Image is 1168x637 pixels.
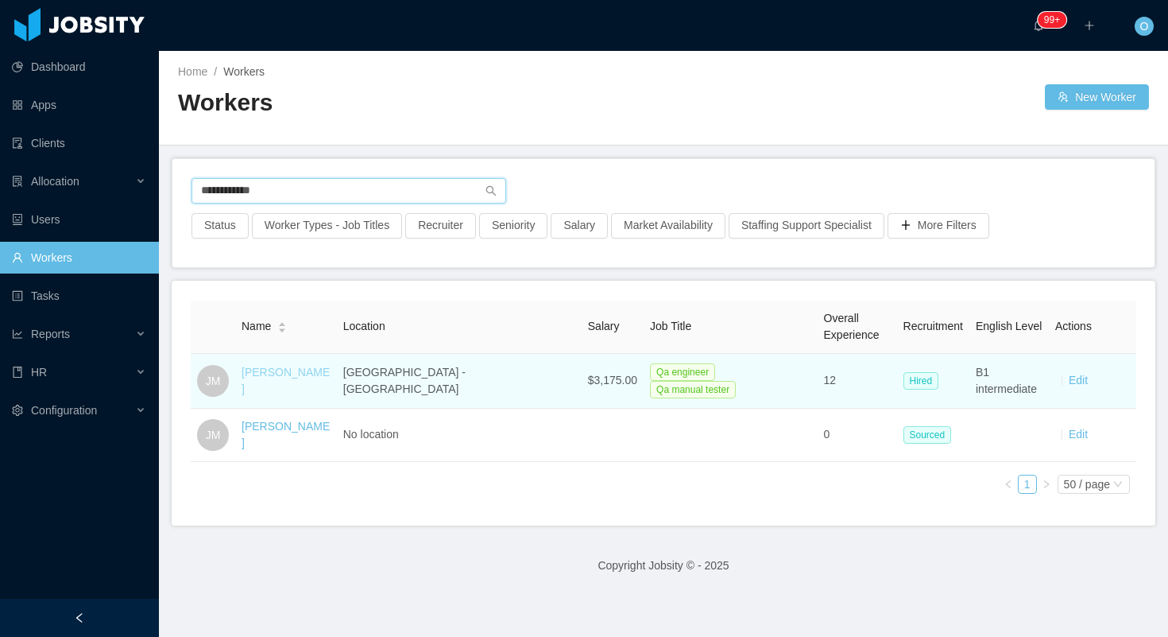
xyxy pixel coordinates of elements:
[12,280,146,312] a: icon: profileTasks
[1045,84,1149,110] button: icon: usergroup-addNew Worker
[178,65,207,78] a: Home
[405,213,476,239] button: Recruiter
[650,363,715,381] span: Qa engineer
[252,213,402,239] button: Worker Types - Job Titles
[191,213,249,239] button: Status
[12,204,146,235] a: icon: robotUsers
[206,419,221,451] span: JM
[12,328,23,340] i: icon: line-chart
[1064,476,1110,493] div: 50 / page
[903,426,952,444] span: Sourced
[12,405,23,416] i: icon: setting
[12,89,146,121] a: icon: appstoreApps
[159,538,1168,593] footer: Copyright Jobsity © - 2025
[1069,428,1088,441] a: Edit
[206,365,221,397] span: JM
[903,372,939,390] span: Hired
[969,354,1049,409] td: B1 intermediate
[277,320,287,331] div: Sort
[976,320,1042,332] span: English Level
[588,374,637,386] span: $3,175.00
[1084,20,1095,31] i: icon: plus
[1140,17,1149,36] span: O
[1037,475,1056,494] li: Next Page
[1069,374,1088,386] a: Edit
[337,354,582,409] td: [GEOGRAPHIC_DATA] - [GEOGRAPHIC_DATA]
[818,354,897,409] td: 12
[343,320,385,332] span: Location
[1038,12,1066,28] sup: 1657
[242,318,271,335] span: Name
[12,367,23,378] i: icon: book
[242,420,330,449] a: [PERSON_NAME]
[242,366,330,395] a: [PERSON_NAME]
[650,381,736,398] span: Qa manual tester
[1055,320,1092,332] span: Actions
[729,213,884,239] button: Staffing Support Specialist
[214,65,217,78] span: /
[1018,475,1037,494] li: 1
[31,175,79,188] span: Allocation
[12,127,146,159] a: icon: auditClients
[485,185,497,196] i: icon: search
[178,87,663,119] h2: Workers
[12,242,146,274] a: icon: userWorkers
[999,475,1018,494] li: Previous Page
[1042,480,1051,489] i: icon: right
[611,213,725,239] button: Market Availability
[551,213,608,239] button: Salary
[1113,480,1123,491] i: icon: down
[12,176,23,187] i: icon: solution
[12,51,146,83] a: icon: pie-chartDashboard
[1004,480,1013,489] i: icon: left
[31,366,47,379] span: HR
[31,404,97,417] span: Configuration
[223,65,265,78] span: Workers
[650,320,691,332] span: Job Title
[479,213,547,239] button: Seniority
[337,409,582,462] td: No location
[1033,20,1044,31] i: icon: bell
[278,326,287,331] i: icon: caret-down
[588,320,620,332] span: Salary
[903,320,963,332] span: Recruitment
[818,409,897,462] td: 0
[278,320,287,325] i: icon: caret-up
[888,213,989,239] button: icon: plusMore Filters
[31,328,70,340] span: Reports
[824,312,880,341] span: Overall Experience
[1019,476,1036,493] a: 1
